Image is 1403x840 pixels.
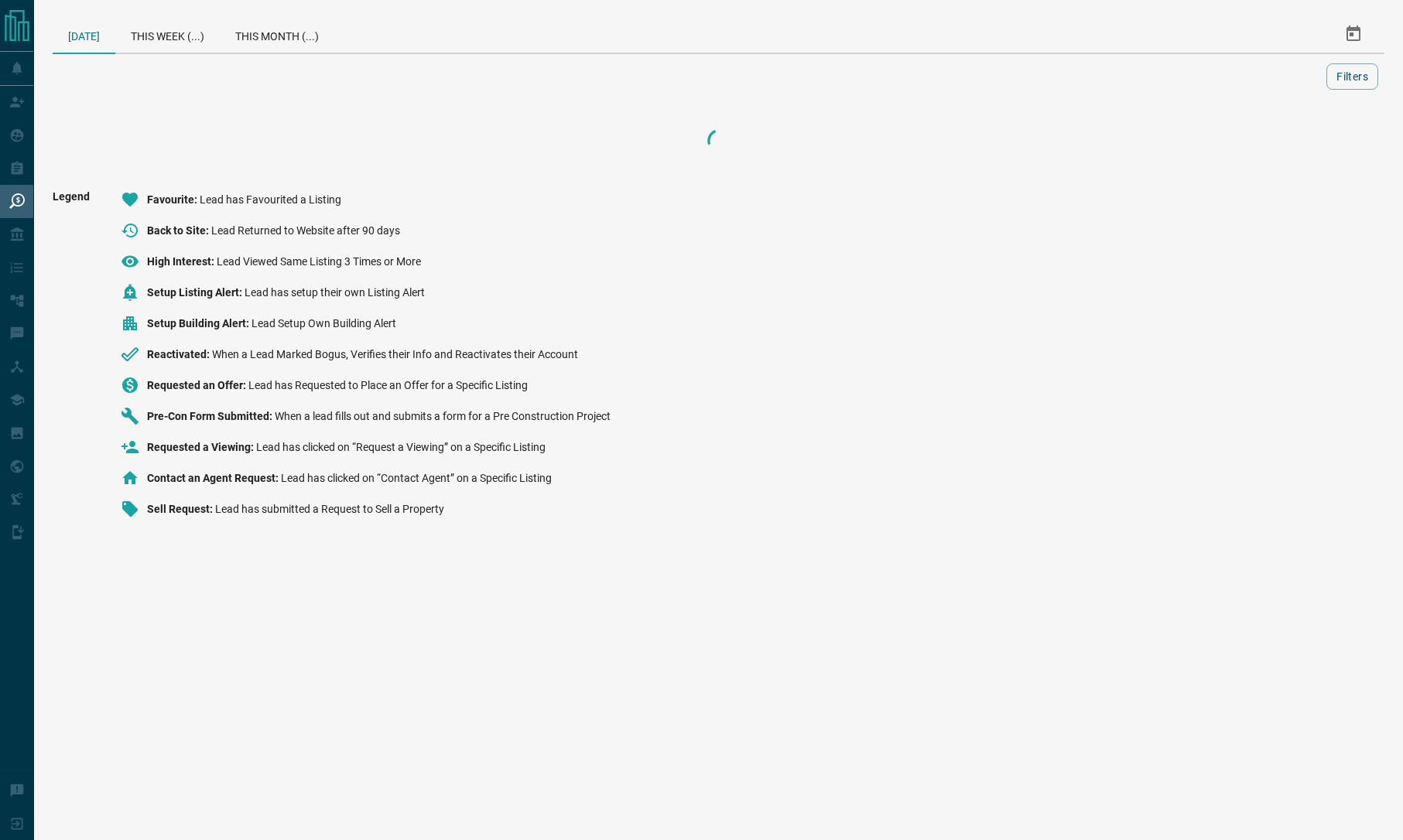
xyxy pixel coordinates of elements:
span: Back to Site [147,224,211,237]
div: [DATE] [53,15,115,54]
span: Pre-Con Form Submitted [147,410,275,422]
span: When a Lead Marked Bogus, Verifies their Info and Reactivates their Account [212,348,578,360]
span: Setup Listing Alert [147,286,245,299]
button: Filters [1326,63,1378,90]
span: Lead has Favourited a Listing [200,193,341,206]
span: Lead Returned to Website after 90 days [211,224,400,237]
span: Lead has submitted a Request to Sell a Property [215,503,444,515]
span: Favourite [147,193,200,206]
span: Requested a Viewing [147,441,256,453]
div: This Week (...) [115,15,220,53]
span: Lead has Requested to Place an Offer for a Specific Listing [248,379,528,391]
div: Loading [642,125,796,156]
span: Lead has setup their own Listing Alert [245,286,425,299]
span: Contact an Agent Request [147,472,281,484]
button: Select Date Range [1335,15,1372,53]
div: This Month (...) [220,15,334,53]
span: Lead Setup Own Building Alert [252,317,396,330]
span: Sell Request [147,503,215,515]
span: Legend [53,190,90,531]
span: Setup Building Alert [147,317,252,330]
span: Lead has clicked on “Contact Agent” on a Specific Listing [281,472,552,484]
span: High Interest [147,255,217,268]
span: Requested an Offer [147,379,248,391]
span: Lead has clicked on “Request a Viewing” on a Specific Listing [256,441,546,453]
span: When a lead fills out and submits a form for a Pre Construction Project [275,410,611,422]
span: Lead Viewed Same Listing 3 Times or More [217,255,421,268]
span: Reactivated [147,348,212,360]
